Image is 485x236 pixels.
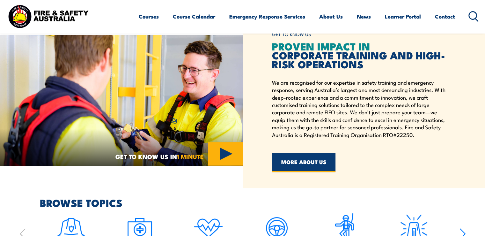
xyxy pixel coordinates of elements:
span: GET TO KNOW US IN [115,154,204,159]
strong: 1 MINUTE [177,152,204,161]
a: Contact [435,8,455,25]
h6: GET TO KNOW US [272,28,447,40]
a: Learner Portal [385,8,421,25]
a: Emergency Response Services [229,8,305,25]
a: News [357,8,371,25]
a: Courses [139,8,159,25]
a: Course Calendar [173,8,215,25]
span: PROVEN IMPACT IN [272,38,370,54]
p: We are recognised for our expertise in safety training and emergency response, serving Australia’... [272,79,447,138]
a: MORE ABOUT US [272,153,335,172]
a: About Us [319,8,343,25]
h2: CORPORATE TRAINING AND HIGH-RISK OPERATIONS [272,42,447,68]
h2: BROWSE TOPICS [40,198,466,207]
